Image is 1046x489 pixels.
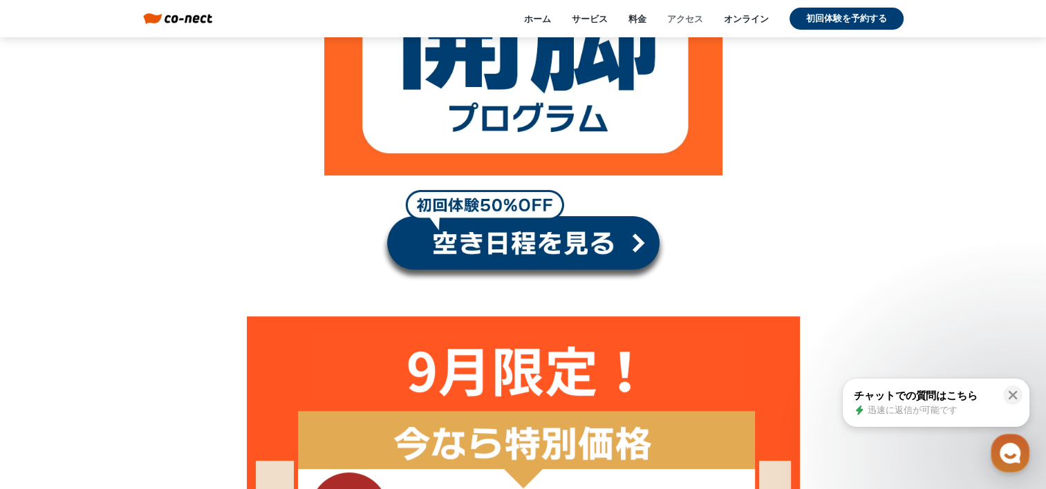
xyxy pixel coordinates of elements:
[35,395,60,406] span: ホーム
[572,12,608,25] a: サービス
[667,12,703,25] a: アクセス
[524,12,551,25] a: ホーム
[628,12,646,25] a: 料金
[178,374,265,409] a: 設定
[214,395,230,406] span: 設定
[4,374,91,409] a: ホーム
[91,374,178,409] a: チャット
[118,396,151,407] span: チャット
[724,12,769,25] a: オンライン
[790,8,904,30] a: 初回体験を予約する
